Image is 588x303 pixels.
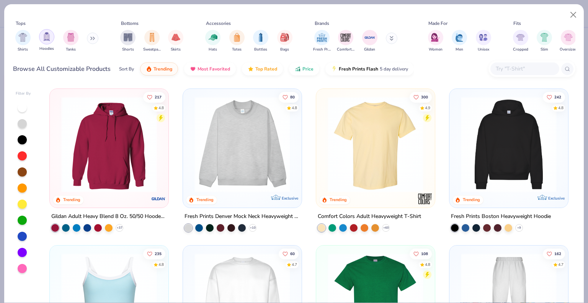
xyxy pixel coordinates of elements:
[380,65,408,74] span: 5 day delivery
[209,33,217,42] img: Hats Image
[541,47,548,52] span: Slim
[205,30,220,52] div: filter for Hats
[364,47,375,52] span: Gildan
[209,47,217,52] span: Hats
[250,226,256,230] span: + 10
[421,252,428,256] span: 108
[39,46,54,52] span: Hoodies
[316,32,328,43] img: Fresh Prints Image
[427,97,531,192] img: e55d29c3-c55d-459c-bfd9-9b1c499ab3c6
[428,20,448,27] div: Made For
[410,248,432,259] button: Like
[198,66,230,72] span: Most Favorited
[280,33,289,42] img: Bags Image
[277,30,292,52] button: filter button
[337,47,354,52] span: Comfort Colors
[143,47,161,52] span: Sweatpants
[155,252,162,256] span: 235
[302,66,314,72] span: Price
[431,33,440,42] img: Women Image
[279,92,299,102] button: Like
[410,92,432,102] button: Like
[517,226,521,230] span: + 9
[18,33,27,42] img: Shirts Image
[364,32,376,43] img: Gildan Image
[315,20,329,27] div: Brands
[229,30,245,52] div: filter for Totes
[421,95,428,99] span: 300
[168,30,183,52] button: filter button
[479,33,488,42] img: Unisex Image
[144,248,166,259] button: Like
[254,47,267,52] span: Bottles
[39,30,54,52] button: filter button
[42,32,51,41] img: Hoodies Image
[290,95,295,99] span: 80
[67,33,75,42] img: Tanks Image
[451,212,551,221] div: Fresh Prints Boston Heavyweight Hoodie
[428,30,443,52] div: filter for Women
[325,62,414,75] button: Fresh Prints Flash5 day delivery
[15,30,31,52] button: filter button
[495,64,554,73] input: Try "T-Shirt"
[452,30,467,52] button: filter button
[558,262,563,267] div: 4.7
[560,47,577,52] span: Oversized
[383,226,389,230] span: + 60
[15,30,31,52] div: filter for Shirts
[242,62,283,75] button: Top Rated
[232,47,242,52] span: Totes
[63,30,78,52] div: filter for Tanks
[18,47,28,52] span: Shirts
[119,66,134,72] div: Sort By
[476,30,491,52] div: filter for Unisex
[124,33,132,42] img: Shorts Image
[154,66,172,72] span: Trending
[155,95,162,99] span: 217
[537,30,552,52] div: filter for Slim
[318,212,421,221] div: Comfort Colors Adult Heavyweight T-Shirt
[554,252,561,256] span: 162
[456,47,463,52] span: Men
[513,47,528,52] span: Cropped
[337,30,354,52] button: filter button
[253,30,268,52] button: filter button
[540,33,549,42] img: Slim Image
[233,33,241,42] img: Totes Image
[313,30,331,52] button: filter button
[229,30,245,52] button: filter button
[560,30,577,52] button: filter button
[292,262,297,267] div: 4.7
[159,105,164,111] div: 4.8
[185,212,300,221] div: Fresh Prints Denver Mock Neck Heavyweight Sweatshirt
[66,47,76,52] span: Tanks
[206,20,231,27] div: Accessories
[143,30,161,52] button: filter button
[248,66,254,72] img: TopRated.gif
[168,30,183,52] div: filter for Skirts
[313,30,331,52] div: filter for Fresh Prints
[548,196,564,201] span: Exclusive
[478,47,489,52] span: Unisex
[122,47,134,52] span: Shorts
[331,66,337,72] img: flash.gif
[120,30,136,52] button: filter button
[184,62,236,75] button: Most Favorited
[280,47,289,52] span: Bags
[171,33,180,42] img: Skirts Image
[362,30,377,52] div: filter for Gildan
[543,92,565,102] button: Like
[339,66,378,72] span: Fresh Prints Flash
[39,29,54,52] div: filter for Hoodies
[16,91,31,97] div: Filter By
[452,30,467,52] div: filter for Men
[205,30,220,52] button: filter button
[146,66,152,72] img: trending.gif
[292,105,297,111] div: 4.8
[148,33,156,42] img: Sweatpants Image
[289,62,319,75] button: Price
[277,30,292,52] div: filter for Bags
[513,30,528,52] button: filter button
[256,33,265,42] img: Bottles Image
[282,196,298,201] span: Exclusive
